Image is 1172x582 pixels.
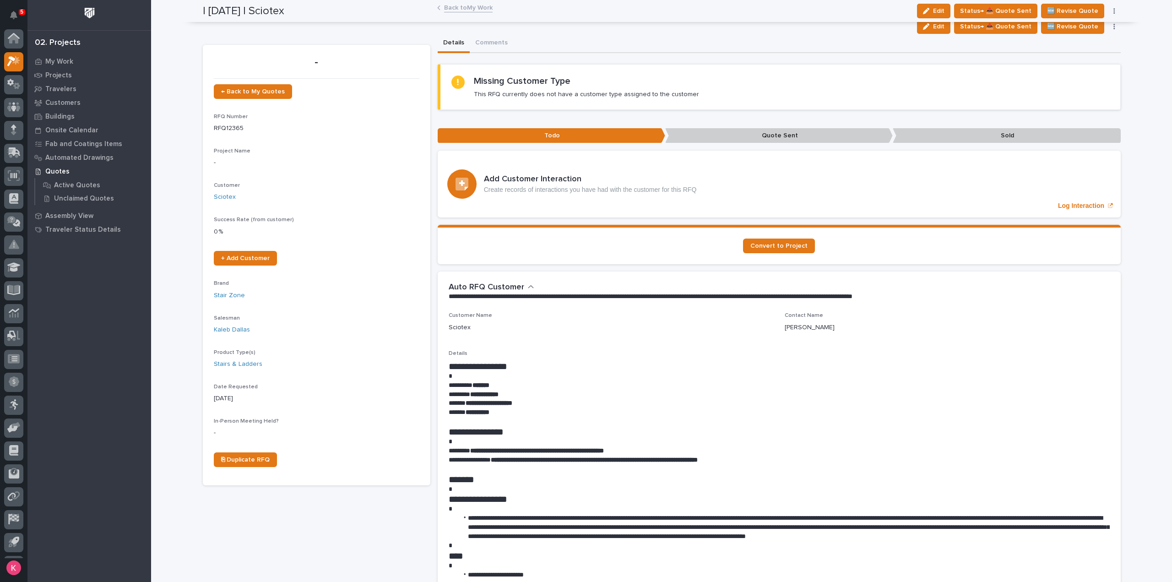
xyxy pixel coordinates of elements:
[1041,19,1104,34] button: 🆕 Revise Quote
[221,88,285,95] span: ← Back to My Quotes
[27,82,151,96] a: Travelers
[449,283,524,293] h2: Auto RFQ Customer
[214,394,419,403] p: [DATE]
[917,19,950,34] button: Edit
[45,113,75,121] p: Buildings
[933,22,944,31] span: Edit
[449,323,471,332] p: Sciotex
[449,283,534,293] button: Auto RFQ Customer
[954,19,1037,34] button: Status→ 📤 Quote Sent
[27,54,151,68] a: My Work
[27,109,151,123] a: Buildings
[785,313,823,318] span: Contact Name
[474,90,699,98] p: This RFQ currently does not have a customer type assigned to the customer
[214,315,240,321] span: Salesman
[27,164,151,178] a: Quotes
[221,457,270,463] span: ⎘ Duplicate RFQ
[214,192,236,202] a: Sciotex
[27,68,151,82] a: Projects
[214,281,229,286] span: Brand
[444,2,493,12] a: Back toMy Work
[893,128,1120,143] p: Sold
[1047,21,1098,32] span: 🆕 Revise Quote
[470,34,513,53] button: Comments
[54,181,100,190] p: Active Quotes
[1058,202,1104,210] p: Log Interaction
[214,350,255,355] span: Product Type(s)
[45,168,70,176] p: Quotes
[214,227,419,237] p: 0 %
[214,84,292,99] a: ← Back to My Quotes
[27,209,151,223] a: Assembly View
[45,140,122,148] p: Fab and Coatings Items
[474,76,570,87] h2: Missing Customer Type
[484,186,697,194] p: Create records of interactions you have had with the customer for this RFQ
[45,58,73,66] p: My Work
[54,195,114,203] p: Unclaimed Quotes
[214,217,294,223] span: Success Rate (from customer)
[665,128,893,143] p: Quote Sent
[45,126,98,135] p: Onsite Calendar
[45,226,121,234] p: Traveler Status Details
[27,137,151,151] a: Fab and Coatings Items
[27,123,151,137] a: Onsite Calendar
[214,114,248,120] span: RFQ Number
[438,34,470,53] button: Details
[214,183,240,188] span: Customer
[45,212,93,220] p: Assembly View
[214,428,419,438] p: -
[214,359,262,369] a: Stairs & Ladders
[81,5,98,22] img: Workspace Logo
[35,179,151,191] a: Active Quotes
[214,158,419,168] p: -
[20,9,23,15] p: 5
[449,313,492,318] span: Customer Name
[484,174,697,185] h3: Add Customer Interaction
[45,154,114,162] p: Automated Drawings
[214,325,250,335] a: Kaleb Dallas
[27,151,151,164] a: Automated Drawings
[438,128,665,143] p: Todo
[45,85,76,93] p: Travelers
[214,384,258,390] span: Date Requested
[449,351,467,356] span: Details
[45,71,72,80] p: Projects
[4,558,23,577] button: users-avatar
[214,452,277,467] a: ⎘ Duplicate RFQ
[214,148,250,154] span: Project Name
[45,99,81,107] p: Customers
[960,21,1031,32] span: Status→ 📤 Quote Sent
[750,243,808,249] span: Convert to Project
[785,323,835,332] p: [PERSON_NAME]
[27,96,151,109] a: Customers
[214,419,279,424] span: In-Person Meeting Held?
[35,192,151,205] a: Unclaimed Quotes
[743,239,815,253] a: Convert to Project
[221,255,270,261] span: + Add Customer
[4,5,23,25] button: Notifications
[11,11,23,26] div: Notifications5
[27,223,151,236] a: Traveler Status Details
[214,251,277,266] a: + Add Customer
[214,56,419,69] p: -
[35,38,81,48] div: 02. Projects
[438,151,1121,218] a: Log Interaction
[214,124,419,133] p: RFQ12365
[214,291,245,300] a: Stair Zone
